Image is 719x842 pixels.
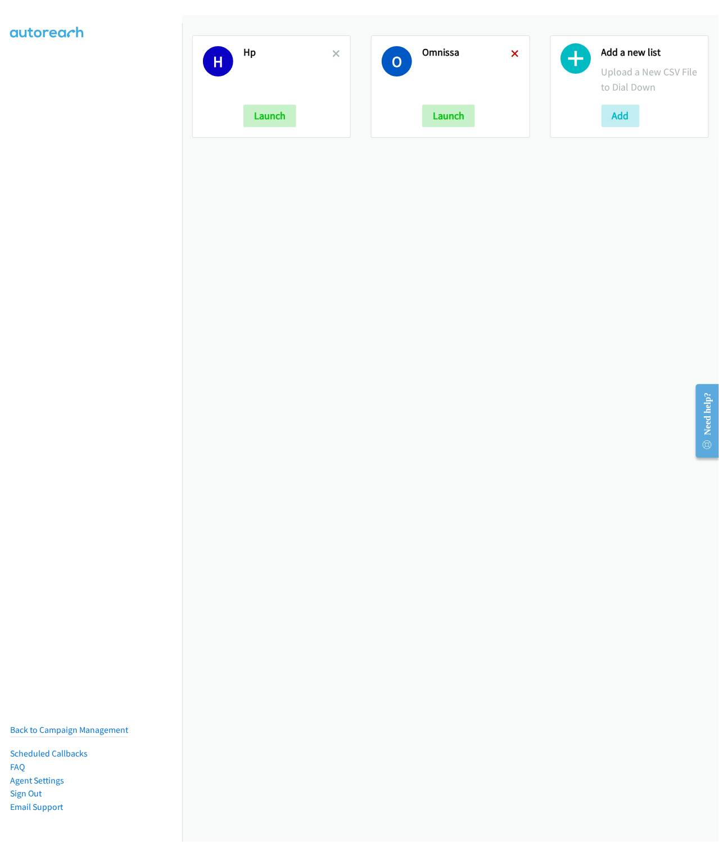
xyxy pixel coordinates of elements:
button: Launch [422,105,475,127]
a: FAQ [10,762,25,773]
iframe: Resource Center [687,376,719,466]
h1: O [382,46,412,76]
h1: H [203,46,233,76]
a: Sign Out [10,789,42,799]
a: Scheduled Callbacks [10,749,88,759]
button: Add [602,105,640,127]
p: Upload a New CSV File to Dial Down [602,64,698,94]
h2: Hp [243,46,332,59]
h2: Omnissa [422,46,511,59]
a: Email Support [10,802,63,813]
a: Agent Settings [10,776,64,786]
a: Back to Campaign Management [10,725,128,736]
h2: Add a new list [602,46,698,59]
button: Launch [243,105,296,127]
